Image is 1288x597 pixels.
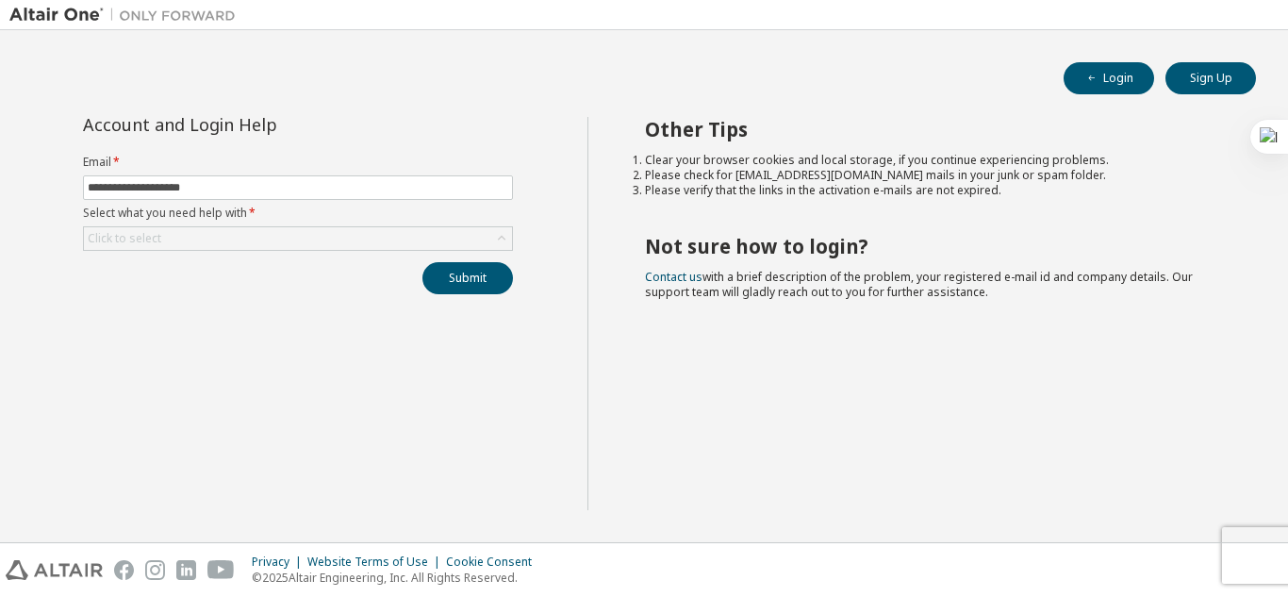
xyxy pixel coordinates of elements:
[1165,62,1256,94] button: Sign Up
[1064,62,1154,94] button: Login
[307,555,446,570] div: Website Terms of Use
[114,560,134,580] img: facebook.svg
[145,560,165,580] img: instagram.svg
[645,183,1223,198] li: Please verify that the links in the activation e-mails are not expired.
[84,227,512,250] div: Click to select
[446,555,543,570] div: Cookie Consent
[645,117,1223,141] h2: Other Tips
[83,206,513,221] label: Select what you need help with
[9,6,245,25] img: Altair One
[252,555,307,570] div: Privacy
[645,153,1223,168] li: Clear your browser cookies and local storage, if you continue experiencing problems.
[645,269,702,285] a: Contact us
[422,262,513,294] button: Submit
[645,234,1223,258] h2: Not sure how to login?
[176,560,196,580] img: linkedin.svg
[88,231,161,246] div: Click to select
[6,560,103,580] img: altair_logo.svg
[645,168,1223,183] li: Please check for [EMAIL_ADDRESS][DOMAIN_NAME] mails in your junk or spam folder.
[645,269,1193,300] span: with a brief description of the problem, your registered e-mail id and company details. Our suppo...
[252,570,543,586] p: © 2025 Altair Engineering, Inc. All Rights Reserved.
[83,155,513,170] label: Email
[207,560,235,580] img: youtube.svg
[83,117,427,132] div: Account and Login Help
